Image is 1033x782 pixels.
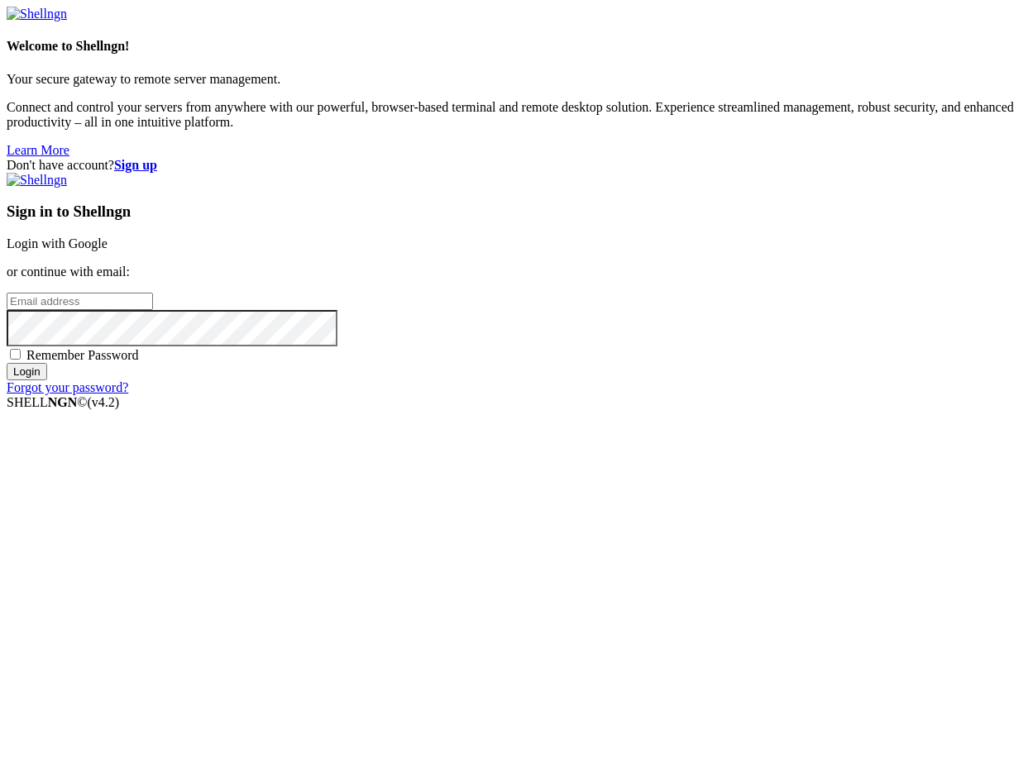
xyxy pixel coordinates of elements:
[10,349,21,360] input: Remember Password
[88,395,120,409] span: 4.2.0
[7,39,1026,54] h4: Welcome to Shellngn!
[7,7,67,21] img: Shellngn
[7,100,1026,130] p: Connect and control your servers from anywhere with our powerful, browser-based terminal and remo...
[26,348,139,362] span: Remember Password
[7,395,119,409] span: SHELL ©
[7,236,108,250] a: Login with Google
[7,380,128,394] a: Forgot your password?
[114,158,157,172] a: Sign up
[7,203,1026,221] h3: Sign in to Shellngn
[7,363,47,380] input: Login
[7,158,1026,173] div: Don't have account?
[7,143,69,157] a: Learn More
[48,395,78,409] b: NGN
[7,72,1026,87] p: Your secure gateway to remote server management.
[7,173,67,188] img: Shellngn
[7,265,1026,279] p: or continue with email:
[7,293,153,310] input: Email address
